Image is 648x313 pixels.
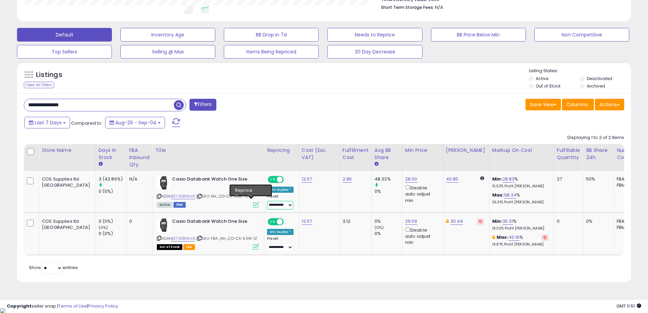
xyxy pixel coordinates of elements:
span: FBM [173,202,186,208]
div: 3.12 [343,218,366,224]
div: Fulfillable Quantity [557,147,580,161]
div: 27 [557,176,578,182]
div: 48.33% [375,176,402,182]
div: Disable auto adjust min [405,184,438,204]
label: Out of Stock [536,83,561,89]
div: FBA: 0 [617,176,639,182]
b: Max: [497,234,509,240]
small: (0%) [375,225,384,230]
h5: Listings [36,70,62,80]
div: ASIN: [157,176,259,207]
span: Compared to: [71,120,102,126]
div: Avg BB Share [375,147,399,161]
div: Preset: [267,194,294,209]
button: Needs to Reprice [327,28,422,42]
div: seller snap | | [7,303,118,310]
span: Columns [566,101,588,108]
button: Last 7 Days [24,117,70,128]
div: ASIN: [157,218,259,249]
a: 30.49 [450,218,463,225]
label: Deactivated [587,76,612,81]
label: Archived [587,83,605,89]
div: 0 (0%) [99,218,126,224]
a: 40.16 [509,234,520,241]
div: 0 (0%) [99,188,126,194]
b: Casio Databank Watch One Size [172,176,255,184]
span: ON [268,219,277,224]
span: | SKU: FBA_NH_CO-CA-53W-1Z [196,236,257,241]
div: Cost (Exc. VAT) [302,147,337,161]
span: FBA [183,244,195,250]
div: % [492,218,549,231]
div: % [492,234,549,247]
button: Aug-29 - Sep-04 [105,117,165,128]
a: 28.00 [405,176,417,183]
div: 0 [129,218,147,224]
p: 36.31% Profit [PERSON_NAME] [492,200,549,205]
b: Short Term Storage Fees: [381,4,434,10]
span: Aug-29 - Sep-04 [115,119,156,126]
a: 35.31 [502,218,513,225]
small: Days In Stock. [99,161,103,167]
p: 15.53% Profit [PERSON_NAME] [492,184,549,189]
div: COS Supplies ltd [GEOGRAPHIC_DATA] [42,218,90,231]
b: Min: [492,218,502,224]
div: 0% [586,218,609,224]
div: 50% [586,176,609,182]
b: Casio Databank Watch One Size [172,218,255,226]
a: 2.86 [343,176,352,183]
button: Filters [189,99,216,111]
button: Items Being Repriced [224,45,319,59]
a: 28.83 [502,176,515,183]
button: Top Sellers [17,45,112,59]
p: 18.00% Profit [PERSON_NAME] [492,226,549,231]
div: Fulfillment Cost [343,147,369,161]
div: BB Share 24h. [586,147,611,161]
div: Win BuyBox * [267,229,294,235]
img: 41xCF9Kc0yL._SL40_.jpg [157,218,170,232]
div: [PERSON_NAME] [446,147,486,154]
button: Inventory Age [120,28,215,42]
a: Privacy Policy [88,303,118,309]
div: FBM: 5 [617,224,639,231]
a: 98.34 [504,192,517,199]
button: Selling @ Max [120,45,215,59]
button: Default [17,28,112,42]
span: | SKU: NH_CO-CA-53W-1Z [196,193,248,199]
button: 30 Day Decrease [327,45,422,59]
div: % [492,176,549,189]
div: Repricing [267,147,296,154]
span: Show: entries [29,264,78,271]
span: 2025-09-12 11:51 GMT [616,303,641,309]
div: Min Price [405,147,440,154]
div: Store Name [42,147,93,154]
span: ON [268,177,277,183]
div: 0% [375,231,402,237]
div: FBM: 5 [617,182,639,188]
a: B073DRNLH5 [171,236,195,241]
button: Non Competitive [534,28,629,42]
span: OFF [283,219,294,224]
div: N/A [129,176,147,182]
span: All listings that are currently out of stock and unavailable for purchase on Amazon [157,244,182,250]
div: Clear All Filters [24,82,54,88]
button: Save View [526,99,561,110]
b: Max: [492,192,504,198]
div: % [492,192,549,205]
img: 41xCF9Kc0yL._SL40_.jpg [157,176,170,190]
div: 0 (0%) [99,231,126,237]
strong: Copyright [7,303,32,309]
div: Days In Stock [99,147,123,161]
span: N/A [435,4,443,11]
button: Actions [595,99,624,110]
b: Min: [492,176,502,182]
a: 29.59 [405,218,417,225]
div: Disable auto adjust min [405,226,438,246]
p: Listing States: [529,68,631,74]
span: Last 7 Days [35,119,62,126]
label: Active [536,76,548,81]
small: Avg BB Share. [375,161,379,167]
th: The percentage added to the cost of goods (COGS) that forms the calculator for Min & Max prices. [489,144,554,171]
div: Displaying 1 to 2 of 2 items [567,135,624,141]
span: All listings currently available for purchase on Amazon [157,202,172,208]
